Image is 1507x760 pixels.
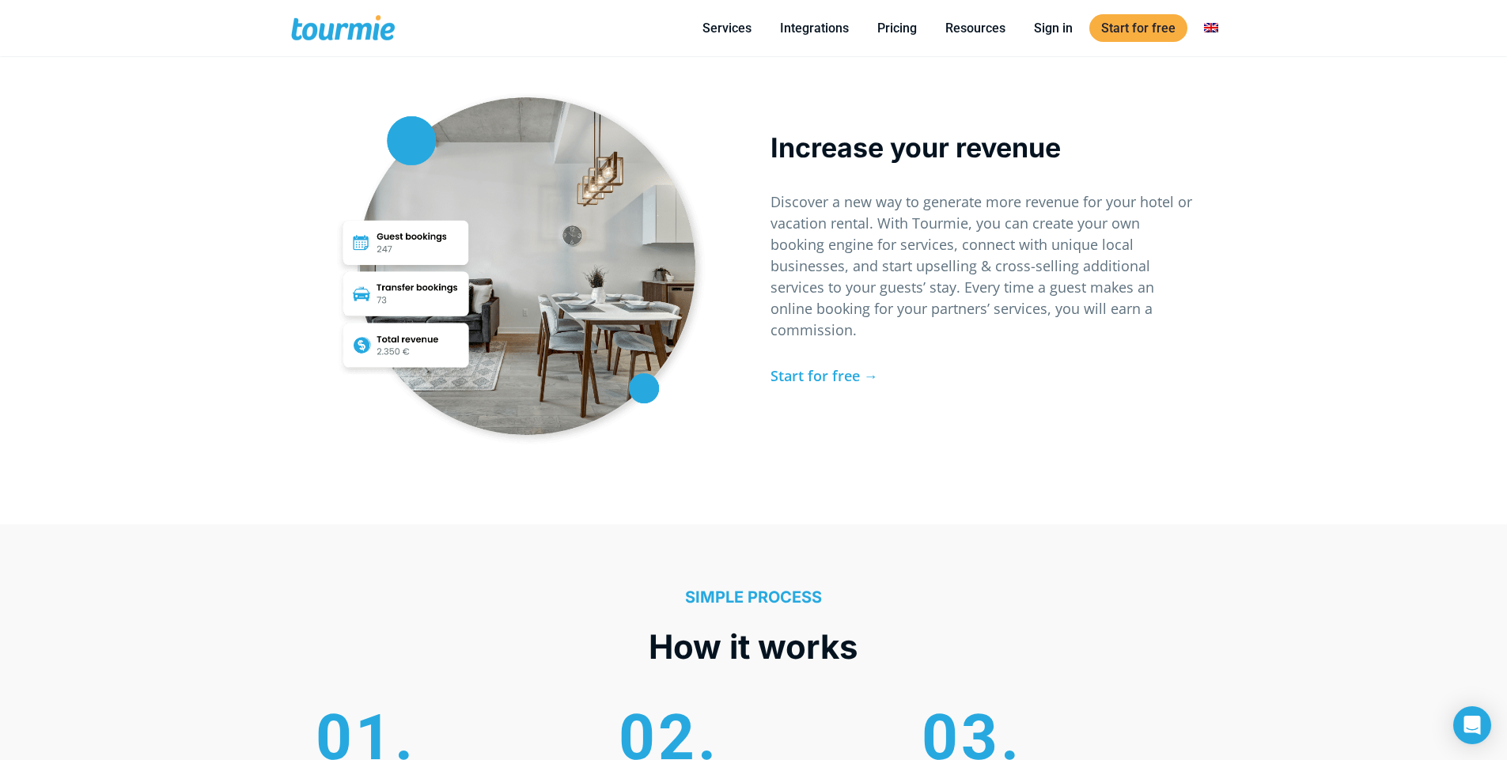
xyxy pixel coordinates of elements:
p: Discover a new way to generate more revenue for your hotel or vacation rental. With Tourmie, you ... [771,191,1192,341]
p: Increase your revenue [771,130,1192,165]
a: Start for free [1089,14,1187,42]
a: Start for free → [771,366,878,385]
a: Switch to [1192,18,1230,38]
p: How it works [291,623,1217,671]
a: Integrations [768,18,861,38]
a: Pricing [865,18,929,38]
h5: SIMPLΕ PROCESS [291,588,1217,607]
a: Sign in [1022,18,1085,38]
a: Services [691,18,763,38]
a: Resources [933,18,1017,38]
div: Open Intercom Messenger [1453,706,1491,744]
